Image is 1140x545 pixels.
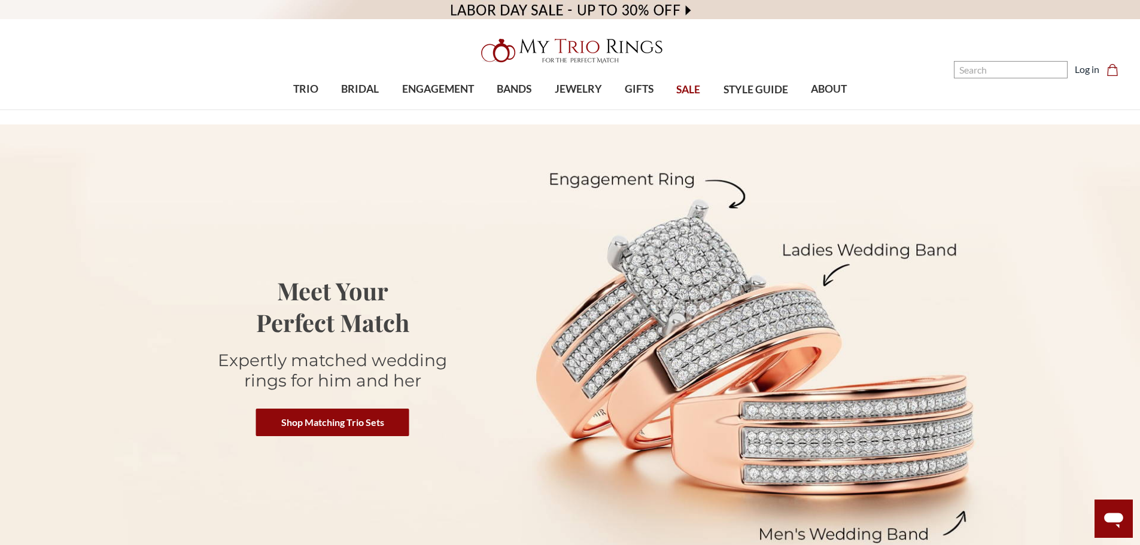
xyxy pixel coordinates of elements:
[555,81,602,97] span: JEWELRY
[330,70,390,109] a: BRIDAL
[613,70,665,109] a: GIFTS
[330,32,809,70] a: My Trio Rings
[712,71,799,109] a: STYLE GUIDE
[543,70,613,109] a: JEWELRY
[391,70,485,109] a: ENGAGEMENT
[954,61,1068,78] input: Search
[293,81,318,97] span: TRIO
[625,81,653,97] span: GIFTS
[475,32,666,70] img: My Trio Rings
[799,70,858,109] a: ABOUT
[1075,62,1099,77] a: Log in
[572,109,584,110] button: submenu toggle
[432,109,444,110] button: submenu toggle
[676,82,700,98] span: SALE
[256,409,409,436] a: Shop Matching Trio Sets
[823,109,835,110] button: submenu toggle
[633,109,645,110] button: submenu toggle
[811,81,847,97] span: ABOUT
[485,70,543,109] a: BANDS
[497,81,531,97] span: BANDS
[508,109,520,110] button: submenu toggle
[282,70,330,109] a: TRIO
[341,81,379,97] span: BRIDAL
[354,109,366,110] button: submenu toggle
[723,82,788,98] span: STYLE GUIDE
[665,71,712,109] a: SALE
[402,81,474,97] span: ENGAGEMENT
[1106,62,1126,77] a: Cart with 0 items
[1106,64,1118,76] svg: cart.cart_preview
[300,109,312,110] button: submenu toggle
